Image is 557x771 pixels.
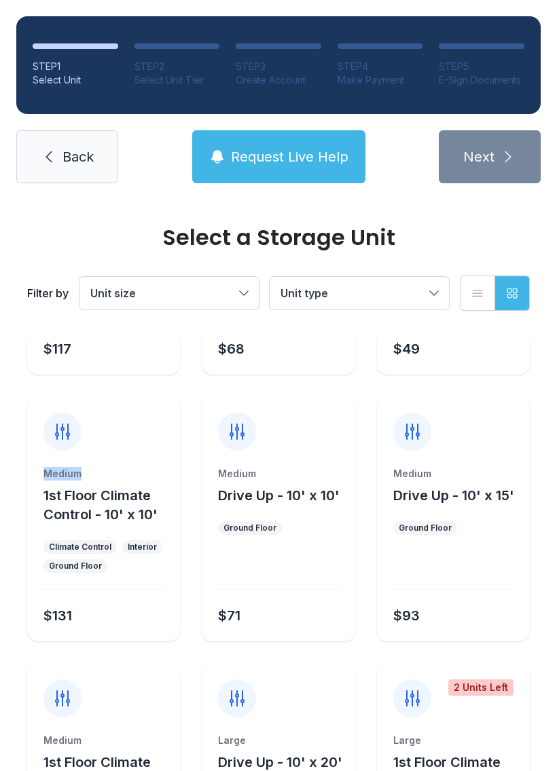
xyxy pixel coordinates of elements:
[43,467,164,481] div: Medium
[463,147,495,166] span: Next
[218,467,338,481] div: Medium
[62,147,94,166] span: Back
[33,73,118,87] div: Select Unit
[134,73,220,87] div: Select Unit Tier
[281,286,328,300] span: Unit type
[134,60,220,73] div: STEP 2
[338,60,423,73] div: STEP 4
[393,734,514,747] div: Large
[236,73,321,87] div: Create Account
[399,523,452,533] div: Ground Floor
[223,523,276,533] div: Ground Floor
[33,60,118,73] div: STEP 1
[90,286,136,300] span: Unit size
[218,734,338,747] div: Large
[43,487,158,523] span: 1st Floor Climate Control - 10' x 10'
[338,73,423,87] div: Make Payment
[43,734,164,747] div: Medium
[448,679,514,696] div: 2 Units Left
[218,339,245,358] div: $68
[393,486,514,505] button: Drive Up - 10' x 15'
[393,467,514,481] div: Medium
[43,486,175,524] button: 1st Floor Climate Control - 10' x 10'
[43,339,71,358] div: $117
[231,147,348,166] span: Request Live Help
[393,606,420,625] div: $93
[49,542,111,552] div: Climate Control
[79,277,259,309] button: Unit size
[270,277,449,309] button: Unit type
[218,487,340,504] span: Drive Up - 10' x 10'
[43,606,72,625] div: $131
[439,60,524,73] div: STEP 5
[218,754,342,770] span: Drive Up - 10' x 20'
[128,542,157,552] div: Interior
[49,561,102,571] div: Ground Floor
[27,285,69,301] div: Filter by
[393,339,420,358] div: $49
[439,73,524,87] div: E-Sign Documents
[218,486,340,505] button: Drive Up - 10' x 10'
[393,487,514,504] span: Drive Up - 10' x 15'
[218,606,240,625] div: $71
[27,227,530,248] div: Select a Storage Unit
[236,60,321,73] div: STEP 3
